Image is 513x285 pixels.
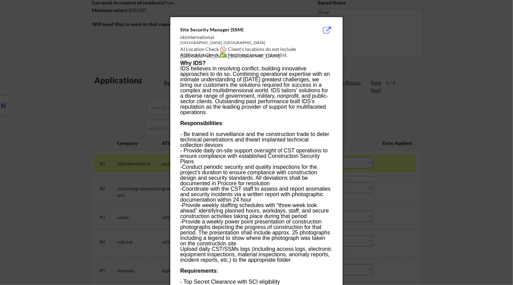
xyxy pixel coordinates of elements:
[180,52,336,58] div: AI Blocklist Check ✅: Not listed in user's blocklist.
[180,40,298,46] div: [GEOGRAPHIC_DATA], [GEOGRAPHIC_DATA]
[180,60,206,66] strong: Why IDS?
[180,268,217,274] strong: Requirements
[180,34,298,41] div: idsinternational
[180,26,298,33] div: Site Security Manager (SSM)
[180,120,222,126] strong: Responsibilities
